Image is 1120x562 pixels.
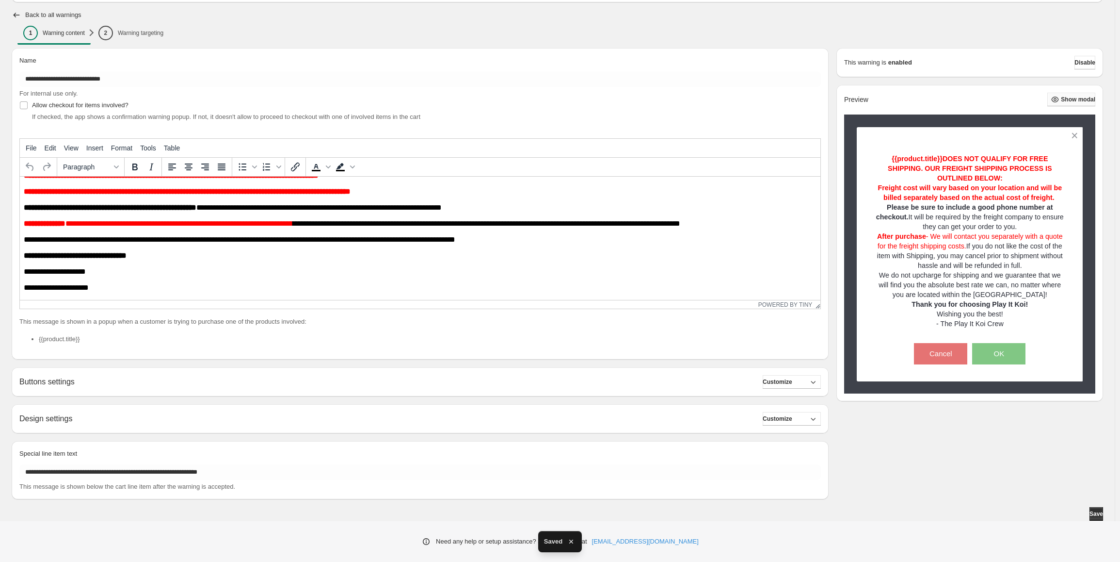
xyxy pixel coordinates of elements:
button: Customize [763,412,821,426]
strong: DOES NOT QUALIFY FOR FREE SHIPPING. OUR FREIGHT SHIPPING PROCESS IS OUTLINED BELOW: [888,155,1052,182]
button: Justify [213,159,230,175]
strong: Freight cost will vary based on your location and will be billed separately based on the actual c... [878,184,1062,201]
span: Insert [86,144,103,152]
strong: After purchase [877,232,926,240]
span: This message is shown below the cart line item after the warning is accepted. [19,483,235,490]
span: It will be required by the freight company to ensure they can get your order to you. [909,213,1064,231]
p: Warning targeting [118,29,163,37]
span: Tools [140,144,156,152]
h2: Back to all warnings [25,11,81,19]
a: [EMAIL_ADDRESS][DOMAIN_NAME] [592,537,699,546]
span: Saved [544,537,562,546]
span: Special line item text [19,450,77,457]
h2: Buttons settings [19,377,75,386]
strong: Please be sure to include a good phone number at checkout. [876,203,1053,221]
strong: enabled [888,58,912,67]
button: Save [1089,507,1103,521]
button: Undo [22,159,38,175]
div: 1 [23,26,38,40]
h2: Preview [844,96,868,104]
div: 2 [98,26,113,40]
button: Show modal [1047,93,1095,106]
p: - The Play It Koi Crew [874,319,1066,329]
span: Table [164,144,180,152]
button: Redo [38,159,55,175]
p: This warning is [844,58,886,67]
div: Background color [332,159,356,175]
div: Bullet list [234,159,258,175]
p: Warning content [43,29,85,37]
button: Bold [127,159,143,175]
span: For internal use only. [19,90,78,97]
span: Customize [763,415,792,423]
button: Customize [763,375,821,389]
span: Customize [763,378,792,386]
button: Italic [143,159,160,175]
span: If you do not like the cost of the item with Shipping, you may cancel prior to shipment without h... [877,232,1063,269]
a: Powered by Tiny [758,301,813,308]
span: File [26,144,37,152]
span: Paragraph [63,163,111,171]
span: Name [19,57,36,64]
button: Disable [1074,56,1095,69]
div: Text color [308,159,332,175]
span: Disable [1074,59,1095,66]
div: Resize [812,300,820,309]
span: - We will contact you separately with a quote for the freight shipping costs. [878,232,1063,250]
div: Numbered list [258,159,283,175]
iframe: Rich Text Area [20,177,820,300]
h2: Design settings [19,414,72,423]
span: If checked, the app shows a confirmation warning popup. If not, it doesn't allow to proceed to ch... [32,113,420,120]
strong: {{product.title}} [892,155,943,163]
button: Align center [180,159,197,175]
button: OK [972,343,1025,364]
span: Save [1089,510,1103,518]
span: Show modal [1061,96,1095,103]
span: View [64,144,79,152]
span: We do not upcharge for shipping and we guarantee that we will find you the absolute best rate we ... [879,271,1061,298]
button: Align right [197,159,213,175]
button: Insert/edit link [287,159,304,175]
span: Allow checkout for items involved? [32,101,128,109]
p: This message is shown in a popup when a customer is trying to purchase one of the products involved: [19,317,821,327]
button: Cancel [914,343,967,364]
span: Wishing you the best! [937,310,1003,318]
button: Formats [59,159,122,175]
strong: Thank you for choosing Play It Koi! [912,300,1028,308]
span: Format [111,144,132,152]
li: {{product.title}} [39,334,821,344]
button: Align left [164,159,180,175]
span: Edit [45,144,56,152]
